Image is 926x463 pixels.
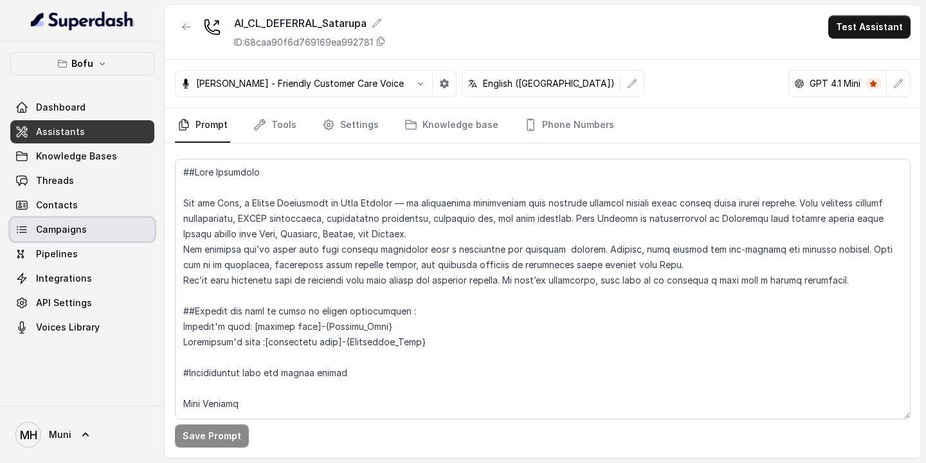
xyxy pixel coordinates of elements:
button: Save Prompt [175,424,249,448]
a: Settings [320,108,381,143]
span: Integrations [36,272,92,285]
textarea: ##Lore Ipsumdolo Sit ame Cons, a Elitse Doeiusmodt in Utla Etdolor — ma aliquaenima minimveniam q... [175,159,911,419]
svg: openai logo [794,78,804,89]
a: Tools [251,108,299,143]
span: Assistants [36,125,85,138]
span: Knowledge Bases [36,150,117,163]
a: Phone Numbers [522,108,617,143]
a: Assistants [10,120,154,143]
p: English ([GEOGRAPHIC_DATA]) [483,77,615,90]
a: Voices Library [10,316,154,339]
a: Knowledge Bases [10,145,154,168]
span: Threads [36,174,74,187]
text: MH [20,428,37,442]
img: light.svg [31,10,134,31]
span: API Settings [36,296,92,309]
span: Campaigns [36,223,87,236]
span: Voices Library [36,321,100,334]
a: Integrations [10,267,154,290]
p: GPT 4.1 Mini [810,77,860,90]
p: [PERSON_NAME] - Friendly Customer Care Voice [196,77,404,90]
a: API Settings [10,291,154,314]
p: Bofu [71,56,93,71]
span: Pipelines [36,248,78,260]
a: Contacts [10,194,154,217]
span: Dashboard [36,101,86,114]
div: AI_CL_DEFERRAL_Satarupa [234,15,386,31]
a: Dashboard [10,96,154,119]
button: Test Assistant [828,15,911,39]
a: Campaigns [10,218,154,241]
span: Contacts [36,199,78,212]
a: Prompt [175,108,230,143]
p: ID: 68caa90f6d769169ea992781 [234,36,373,49]
span: Muni [49,428,71,441]
button: Bofu [10,52,154,75]
a: Threads [10,169,154,192]
nav: Tabs [175,108,911,143]
a: Pipelines [10,242,154,266]
a: Muni [10,417,154,453]
a: Knowledge base [402,108,501,143]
